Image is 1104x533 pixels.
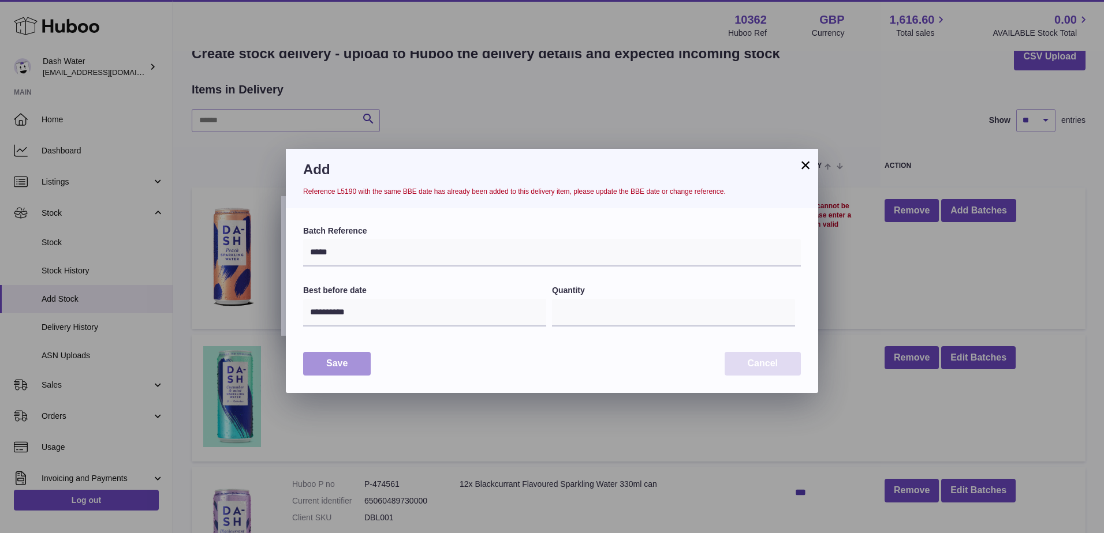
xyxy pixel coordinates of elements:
[799,158,812,172] button: ×
[552,285,795,296] label: Quantity
[303,181,801,196] div: Reference L5190 with the same BBE date has already been added to this delivery item, please updat...
[303,160,801,179] h3: Add
[303,285,546,296] label: Best before date
[303,226,801,237] label: Batch Reference
[725,352,801,376] button: Cancel
[303,352,371,376] button: Save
